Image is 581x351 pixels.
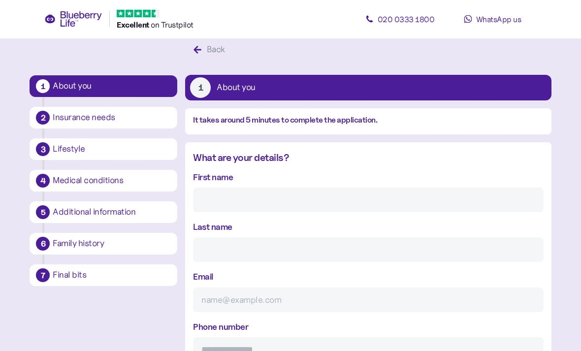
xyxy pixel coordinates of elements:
label: Last name [193,221,232,234]
button: Back [185,40,236,61]
div: 1 [36,80,50,94]
div: 3 [36,143,50,157]
div: 5 [36,206,50,220]
div: Back [207,43,225,57]
div: 1 [190,78,211,98]
div: It takes around 5 minutes to complete the application. [193,115,543,127]
div: Insurance needs [53,114,171,123]
label: Phone number [193,320,248,334]
div: 2 [36,111,50,125]
div: Family history [53,240,171,249]
button: 1About you [30,76,177,97]
span: Excellent ️ [117,20,151,30]
span: 020 0333 1800 [378,14,435,24]
label: Email [193,270,214,284]
input: name@example.com [193,288,543,313]
div: About you [53,82,171,91]
a: WhatsApp us [448,9,537,29]
button: 1About you [185,75,551,101]
div: About you [217,84,256,93]
button: 7Final bits [30,265,177,287]
div: 4 [36,174,50,188]
span: WhatsApp us [476,14,521,24]
label: First name [193,171,233,184]
div: What are your details? [193,151,543,166]
div: Additional information [53,208,171,217]
button: 2Insurance needs [30,107,177,129]
div: 6 [36,237,50,251]
div: Final bits [53,271,171,280]
div: 7 [36,269,50,283]
div: Medical conditions [53,177,171,186]
button: 3Lifestyle [30,139,177,160]
a: 020 0333 1800 [355,9,444,29]
button: 5Additional information [30,202,177,223]
span: on Trustpilot [151,20,194,30]
button: 4Medical conditions [30,170,177,192]
button: 6Family history [30,233,177,255]
div: Lifestyle [53,145,171,154]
